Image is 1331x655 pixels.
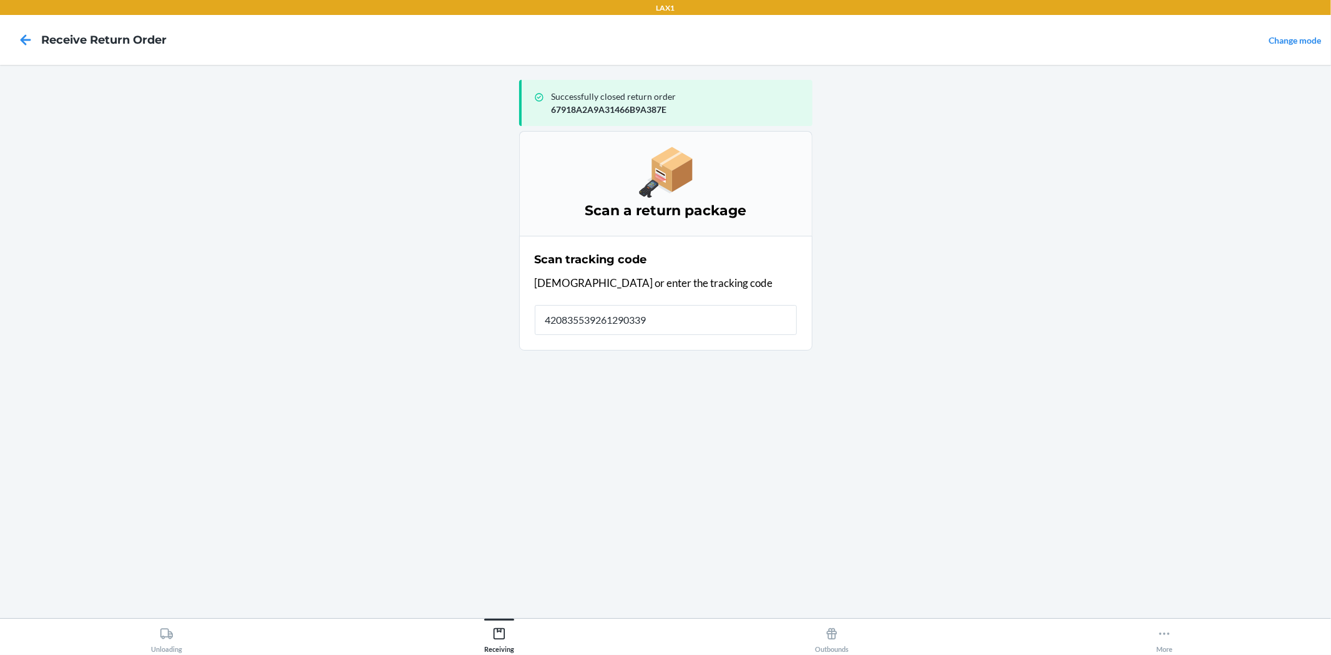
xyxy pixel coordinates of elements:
[535,201,797,221] h3: Scan a return package
[998,619,1331,653] button: More
[1269,35,1321,46] a: Change mode
[484,622,514,653] div: Receiving
[535,305,797,335] input: Tracking code
[41,32,167,48] h4: Receive Return Order
[1156,622,1173,653] div: More
[151,622,182,653] div: Unloading
[552,90,802,103] p: Successfully closed return order
[815,622,849,653] div: Outbounds
[666,619,998,653] button: Outbounds
[535,275,797,291] p: [DEMOGRAPHIC_DATA] or enter the tracking code
[656,2,675,14] p: LAX1
[333,619,665,653] button: Receiving
[552,103,802,116] p: 67918A2A9A31466B9A387E
[535,251,647,268] h2: Scan tracking code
